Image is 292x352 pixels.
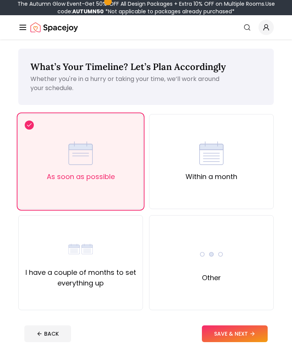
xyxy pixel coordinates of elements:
[68,141,93,165] img: As soon as possible
[199,141,224,165] img: Within a month
[202,325,268,342] button: SAVE & NEXT
[199,242,224,266] img: Other
[30,61,226,73] span: What’s Your Timeline? Let’s Plan Accordingly
[68,237,93,261] img: I have a couple of months to set everything up
[47,171,115,182] label: As soon as possible
[18,15,274,40] nav: Global
[30,20,78,35] a: Spacejoy
[25,267,136,289] label: I have a couple of months to set everything up
[30,75,262,93] p: Whether you're in a hurry or taking your time, we’ll work around your schedule.
[186,171,237,182] label: Within a month
[104,8,235,15] span: *Not applicable to packages already purchased*
[30,20,78,35] img: Spacejoy Logo
[72,8,104,15] b: AUTUMN50
[202,273,221,283] label: Other
[24,325,71,342] button: BACK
